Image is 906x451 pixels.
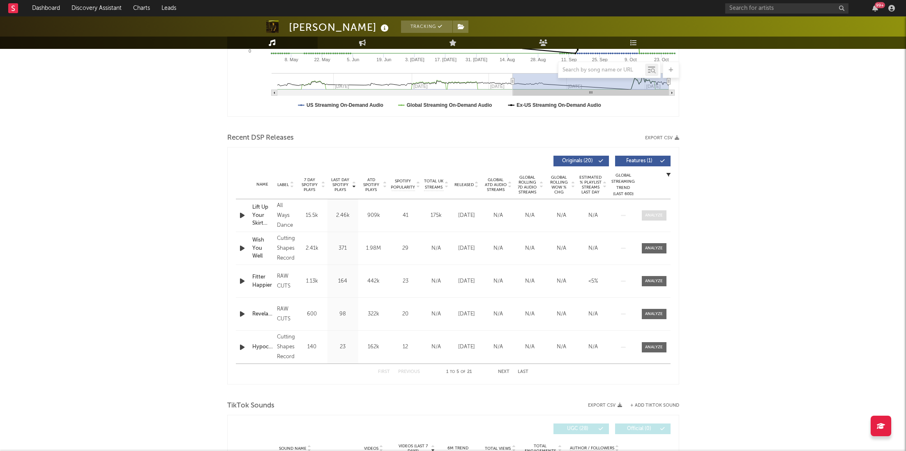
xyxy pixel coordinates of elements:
[252,203,273,228] a: Lift Up Your Skirt And Dance
[484,277,512,285] div: N/A
[360,212,387,220] div: 909k
[252,182,273,188] div: Name
[453,244,480,253] div: [DATE]
[530,57,545,62] text: 28. Aug
[360,343,387,351] div: 162k
[453,310,480,318] div: [DATE]
[252,343,273,351] a: Hypocritical
[450,370,455,374] span: to
[516,102,601,108] text: Ex-US Streaming On-Demand Audio
[424,178,444,191] span: Total UK Streams
[453,277,480,285] div: [DATE]
[548,175,570,195] span: Global Rolling WoW % Chg
[630,403,679,408] button: + Add TikTok Sound
[579,277,607,285] div: <5%
[252,310,273,318] a: Revelation
[391,277,420,285] div: 23
[277,304,294,324] div: RAW CUTS
[277,272,294,291] div: RAW CUTS
[484,177,507,192] span: Global ATD Audio Streams
[391,178,415,191] span: Spotify Popularity
[645,136,679,140] button: Export CSV
[592,57,607,62] text: 25. Sep
[620,159,658,163] span: Features ( 1 )
[227,401,274,411] span: TikTok Sounds
[516,343,544,351] div: N/A
[401,21,452,33] button: Tracking
[424,310,449,318] div: N/A
[516,277,544,285] div: N/A
[279,446,307,451] span: Sound Name
[579,343,607,351] div: N/A
[289,21,391,34] div: [PERSON_NAME]
[434,57,456,62] text: 17. [DATE]
[299,244,325,253] div: 2.41k
[227,133,294,143] span: Recent DSP Releases
[484,310,512,318] div: N/A
[277,201,294,230] div: All Ways Dance
[360,277,387,285] div: 442k
[330,343,356,351] div: 23
[622,403,679,408] button: + Add TikTok Sound
[725,3,848,14] input: Search for artists
[579,244,607,253] div: N/A
[376,57,391,62] text: 19. Jun
[277,234,294,263] div: Cutting Shapes Records
[516,175,539,195] span: Global Rolling 7D Audio Streams
[391,310,420,318] div: 20
[620,426,658,431] span: Official ( 0 )
[330,244,356,253] div: 371
[454,182,474,187] span: Released
[391,343,420,351] div: 12
[484,244,512,253] div: N/A
[330,277,356,285] div: 164
[347,57,359,62] text: 5. Jun
[252,273,273,289] div: Fitter Happier
[611,173,636,197] div: Global Streaming Trend (Last 60D)
[252,236,273,260] div: Wish You Well
[548,310,575,318] div: N/A
[548,244,575,253] div: N/A
[875,2,885,8] div: 99 +
[548,212,575,220] div: N/A
[398,370,420,374] button: Previous
[405,57,424,62] text: 3. [DATE]
[558,67,645,74] input: Search by song name or URL
[579,175,602,195] span: Estimated % Playlist Streams Last Day
[615,156,671,166] button: Features(1)
[406,102,492,108] text: Global Streaming On-Demand Audio
[378,370,390,374] button: First
[561,57,576,62] text: 11. Sep
[579,212,607,220] div: N/A
[516,244,544,253] div: N/A
[364,446,378,451] span: Videos
[453,212,480,220] div: [DATE]
[299,310,325,318] div: 600
[424,212,449,220] div: 175k
[654,57,669,62] text: 23. Oct
[330,310,356,318] div: 98
[299,343,325,351] div: 140
[330,177,351,192] span: Last Day Spotify Plays
[615,423,671,434] button: Official(0)
[579,310,607,318] div: N/A
[553,423,609,434] button: UGC(28)
[314,57,330,62] text: 22. May
[499,57,514,62] text: 14. Aug
[307,102,383,108] text: US Streaming On-Demand Audio
[299,277,325,285] div: 1.13k
[588,403,622,408] button: Export CSV
[277,332,294,362] div: Cutting Shapes Records
[518,370,528,374] button: Last
[872,5,878,12] button: 99+
[559,159,597,163] span: Originals ( 20 )
[485,446,511,451] span: Total Views
[424,343,449,351] div: N/A
[391,212,420,220] div: 41
[516,212,544,220] div: N/A
[453,343,480,351] div: [DATE]
[570,446,614,451] span: Author / Followers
